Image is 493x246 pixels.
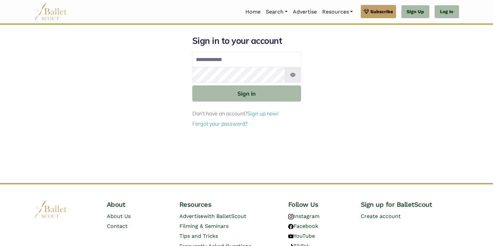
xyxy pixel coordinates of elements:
[288,213,320,219] a: Instagram
[370,8,393,15] span: Subscribe
[288,214,293,219] img: instagram logo
[263,5,290,19] a: Search
[361,200,459,209] h4: Sign up for BalletScout
[192,120,247,127] a: Forgot your password?
[203,213,246,219] span: with BalletScout
[401,5,429,18] a: Sign Up
[179,200,278,209] h4: Resources
[247,110,279,117] a: Sign up now!
[361,213,401,219] a: Create account
[107,200,169,209] h4: About
[192,109,301,118] p: Don't have an account?
[364,8,369,15] img: gem.svg
[288,233,315,239] a: YouTube
[288,200,350,209] h4: Follow Us
[288,234,293,239] img: youtube logo
[179,233,218,239] a: Tips and Tricks
[435,5,459,18] a: Log In
[107,213,131,219] a: About Us
[179,213,246,219] a: Advertisewith BalletScout
[288,223,318,229] a: Facebook
[34,200,67,218] img: logo
[243,5,263,19] a: Home
[107,223,128,229] a: Contact
[192,85,301,102] button: Sign in
[288,224,293,229] img: facebook logo
[179,223,229,229] a: Filming & Seminars
[192,35,301,46] h1: Sign in to your account
[290,5,320,19] a: Advertise
[361,5,396,18] a: Subscribe
[320,5,355,19] a: Resources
